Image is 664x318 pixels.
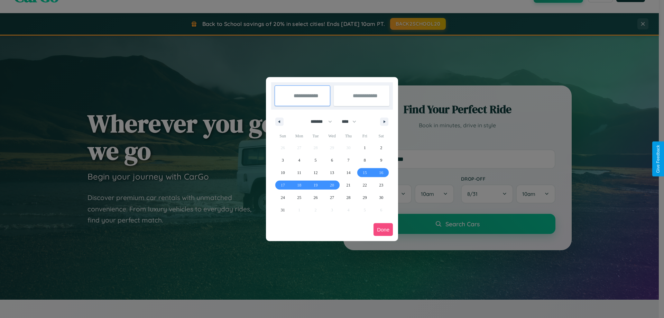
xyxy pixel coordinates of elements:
[275,154,291,166] button: 3
[363,166,367,179] span: 15
[373,191,389,204] button: 30
[373,154,389,166] button: 9
[331,154,333,166] span: 6
[373,130,389,142] span: Sat
[314,191,318,204] span: 26
[346,166,350,179] span: 14
[314,166,318,179] span: 12
[346,191,350,204] span: 28
[275,130,291,142] span: Sun
[307,179,324,191] button: 19
[297,166,301,179] span: 11
[324,179,340,191] button: 20
[298,154,300,166] span: 4
[291,191,307,204] button: 25
[324,191,340,204] button: 27
[357,154,373,166] button: 8
[380,142,382,154] span: 2
[291,166,307,179] button: 11
[373,223,393,236] button: Done
[297,179,301,191] span: 18
[363,191,367,204] span: 29
[363,179,367,191] span: 22
[275,179,291,191] button: 17
[307,154,324,166] button: 5
[282,154,284,166] span: 3
[330,179,334,191] span: 20
[373,166,389,179] button: 16
[340,154,357,166] button: 7
[291,130,307,142] span: Mon
[379,191,383,204] span: 30
[373,142,389,154] button: 2
[346,179,350,191] span: 21
[357,179,373,191] button: 22
[314,179,318,191] span: 19
[281,179,285,191] span: 17
[324,154,340,166] button: 6
[357,166,373,179] button: 15
[380,154,382,166] span: 9
[340,166,357,179] button: 14
[373,179,389,191] button: 23
[656,145,661,173] div: Give Feedback
[297,191,301,204] span: 25
[364,142,366,154] span: 1
[330,191,334,204] span: 27
[281,166,285,179] span: 10
[357,130,373,142] span: Fri
[291,179,307,191] button: 18
[275,166,291,179] button: 10
[330,166,334,179] span: 13
[315,154,317,166] span: 5
[291,154,307,166] button: 4
[379,179,383,191] span: 23
[379,166,383,179] span: 16
[281,191,285,204] span: 24
[324,166,340,179] button: 13
[364,154,366,166] span: 8
[324,130,340,142] span: Wed
[307,191,324,204] button: 26
[357,142,373,154] button: 1
[347,154,349,166] span: 7
[357,191,373,204] button: 29
[340,191,357,204] button: 28
[275,191,291,204] button: 24
[307,166,324,179] button: 12
[275,204,291,216] button: 31
[307,130,324,142] span: Tue
[340,179,357,191] button: 21
[340,130,357,142] span: Thu
[281,204,285,216] span: 31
